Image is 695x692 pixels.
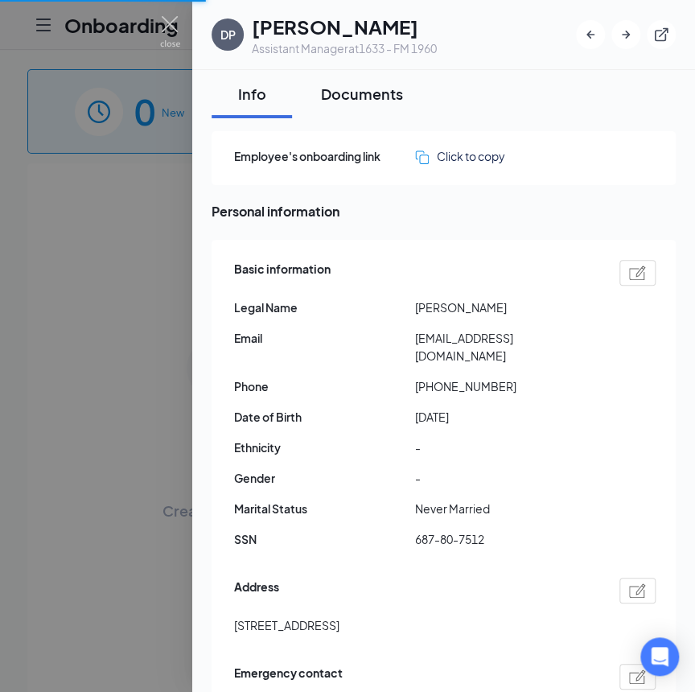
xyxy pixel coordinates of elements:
span: Basic information [234,260,331,286]
span: Address [234,578,279,603]
div: DP [220,27,236,43]
button: Click to copy [415,147,505,165]
div: Assistant Manager at 1633 - FM 1960 [252,40,437,56]
svg: ArrowRight [618,27,634,43]
span: Legal Name [234,299,415,316]
span: Date of Birth [234,408,415,426]
span: Never Married [415,500,596,517]
div: Documents [321,84,403,104]
span: - [415,439,596,456]
span: Phone [234,377,415,395]
span: SSN [234,530,415,548]
span: Personal information [212,201,676,221]
span: Emergency contact [234,664,343,690]
button: ExternalLink [647,20,676,49]
h1: [PERSON_NAME] [252,13,437,40]
span: Employee's onboarding link [234,147,415,165]
svg: ArrowLeftNew [582,27,598,43]
span: [PERSON_NAME] [415,299,596,316]
span: - [415,469,596,487]
span: Email [234,329,415,347]
span: 687-80-7512 [415,530,596,548]
span: [STREET_ADDRESS] [234,616,339,634]
button: ArrowRight [611,20,640,49]
span: [DATE] [415,408,596,426]
button: ArrowLeftNew [576,20,605,49]
img: click-to-copy.71757273a98fde459dfc.svg [415,150,429,164]
svg: ExternalLink [653,27,669,43]
span: Marital Status [234,500,415,517]
div: Open Intercom Messenger [640,637,679,676]
span: Ethnicity [234,439,415,456]
span: Gender [234,469,415,487]
div: Info [228,84,276,104]
span: [PHONE_NUMBER] [415,377,596,395]
span: [EMAIL_ADDRESS][DOMAIN_NAME] [415,329,596,365]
